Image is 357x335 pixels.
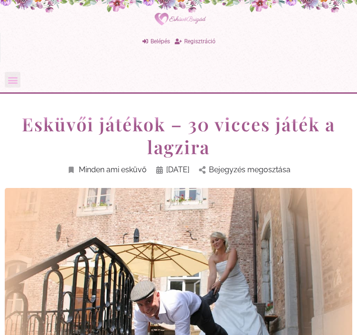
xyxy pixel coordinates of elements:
span: Regisztráció [184,38,216,45]
h1: Esküvői játékok – 30 vicces játék a lagzira [5,113,352,158]
div: Menü kapcsoló [5,72,20,88]
a: Regisztráció [175,35,216,48]
span: Belépés [150,38,170,45]
a: Minden ami esküvő [67,163,147,176]
a: Belépés [142,35,170,48]
a: Bejegyzés megosztása [199,163,291,176]
span: [DATE] [166,163,189,176]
